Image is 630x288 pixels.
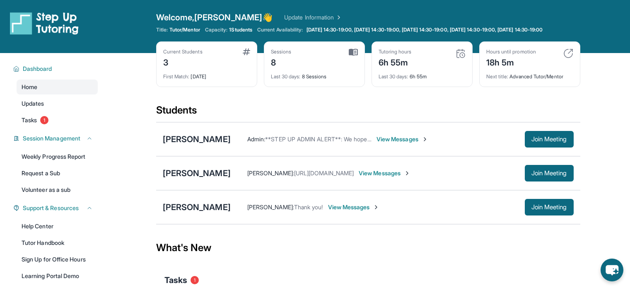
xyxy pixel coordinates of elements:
a: Update Information [284,13,342,22]
span: Thank you! [294,203,323,211]
img: Chevron-Right [404,170,410,177]
div: What's New [156,230,580,266]
img: Chevron-Right [422,136,428,143]
span: Welcome, [PERSON_NAME] 👋 [156,12,273,23]
button: Join Meeting [525,165,574,182]
img: card [349,48,358,56]
button: Join Meeting [525,131,574,148]
div: 6h 55m [379,68,466,80]
span: **STEP UP ADMIN ALERT**: We hope you have a great session tonight! -Mer @Step Up [265,136,499,143]
img: card [456,48,466,58]
div: Current Students [163,48,203,55]
a: [DATE] 14:30-19:00, [DATE] 14:30-19:00, [DATE] 14:30-19:00, [DATE] 14:30-19:00, [DATE] 14:30-19:00 [305,27,545,33]
a: Request a Sub [17,166,98,181]
div: Students [156,104,580,122]
a: Updates [17,96,98,111]
span: Join Meeting [531,171,567,176]
a: Help Center [17,219,98,234]
span: View Messages [328,203,380,211]
span: Dashboard [23,65,52,73]
span: Tasks [164,274,187,286]
a: Learning Portal Demo [17,269,98,283]
span: Session Management [23,134,80,143]
span: [URL][DOMAIN_NAME] [294,169,354,177]
div: [PERSON_NAME] [163,167,231,179]
span: [DATE] 14:30-19:00, [DATE] 14:30-19:00, [DATE] 14:30-19:00, [DATE] 14:30-19:00, [DATE] 14:30-19:00 [307,27,543,33]
img: card [563,48,573,58]
span: Current Availability: [257,27,303,33]
button: Join Meeting [525,199,574,215]
span: View Messages [359,169,410,177]
button: Support & Resources [19,204,93,212]
img: card [243,48,250,55]
span: View Messages [377,135,428,143]
span: Join Meeting [531,205,567,210]
span: Next title : [486,73,509,80]
button: Session Management [19,134,93,143]
span: 1 [40,116,48,124]
div: 8 [271,55,292,68]
span: Updates [22,99,44,108]
span: Tasks [22,116,37,124]
a: Tasks1 [17,113,98,128]
div: Advanced Tutor/Mentor [486,68,573,80]
span: Last 30 days : [379,73,408,80]
img: Chevron-Right [373,204,379,211]
span: Last 30 days : [271,73,301,80]
div: [PERSON_NAME] [163,133,231,145]
img: logo [10,12,79,35]
span: [PERSON_NAME] : [247,169,294,177]
div: Tutoring hours [379,48,412,55]
span: Capacity: [205,27,228,33]
span: Home [22,83,37,91]
a: Home [17,80,98,94]
a: Tutor Handbook [17,235,98,250]
span: Join Meeting [531,137,567,142]
div: Hours until promotion [486,48,536,55]
span: Admin : [247,136,265,143]
span: 1 [191,276,199,284]
div: 8 Sessions [271,68,358,80]
span: Support & Resources [23,204,79,212]
span: First Match : [163,73,190,80]
img: Chevron Right [334,13,342,22]
a: Volunteer as a sub [17,182,98,197]
button: chat-button [601,259,623,281]
span: 1 Students [229,27,252,33]
span: Title: [156,27,168,33]
a: Sign Up for Office Hours [17,252,98,267]
div: 18h 5m [486,55,536,68]
div: 3 [163,55,203,68]
div: [PERSON_NAME] [163,201,231,213]
span: Tutor/Mentor [169,27,200,33]
div: Sessions [271,48,292,55]
button: Dashboard [19,65,93,73]
div: 6h 55m [379,55,412,68]
div: [DATE] [163,68,250,80]
a: Weekly Progress Report [17,149,98,164]
span: [PERSON_NAME] : [247,203,294,211]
